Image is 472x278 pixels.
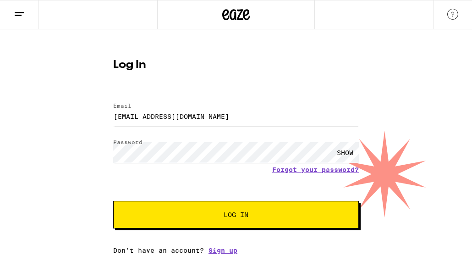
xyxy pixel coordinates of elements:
[113,103,132,109] label: Email
[113,139,143,145] label: Password
[209,247,237,254] a: Sign up
[113,201,359,228] button: Log In
[113,106,359,127] input: Email
[113,60,359,71] h1: Log In
[331,142,359,163] div: SHOW
[113,247,359,254] div: Don't have an account?
[224,211,248,218] span: Log In
[272,166,359,173] a: Forgot your password?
